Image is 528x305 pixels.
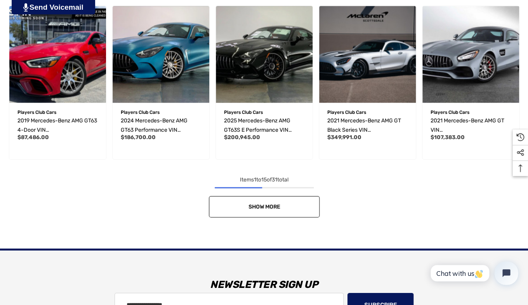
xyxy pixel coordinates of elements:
[224,117,303,152] span: 2025 Mercedes-Benz AMG GT63S E Performance VIN [US_VEHICLE_IDENTIFICATION_NUMBER]
[327,134,361,141] span: $349,991.00
[9,6,106,103] a: 2019 Mercedes-Benz AMG GT63 4-Door VIN WDD7X8JB5KA001446,$87,486.00
[319,6,416,103] a: 2021 Mercedes-Benz AMG GT Black Series VIN W1KYJ8BA9MA041804,$349,991.00
[516,133,524,141] svg: Recently Viewed
[121,134,156,141] span: $186,700.00
[209,196,320,218] a: Show More
[422,6,519,103] img: For Sale: 2021 Mercedes-Benz AMG GT VIN W1KYJ8CA5MA041801
[224,116,304,135] a: 2025 Mercedes-Benz AMG GT63S E Performance VIN W1KRJ8CB6SF005550,$200,945.00
[224,134,260,141] span: $200,945.00
[113,6,209,103] img: For Sale: 2024 Mercedes-Benz AMG GT63 Performance VIN W1KRJ7JB1RF001039
[516,149,524,157] svg: Social Media
[254,176,256,183] span: 1
[422,255,525,291] iframe: Tidio Chat
[248,204,280,210] span: Show More
[216,6,313,103] img: For Sale: 2025 Mercedes-Benz AMG GT63S E Performance VIN W1KRJ8CB6SF005550
[121,117,200,152] span: 2024 Mercedes-Benz AMG GT63 Performance VIN [US_VEHICLE_IDENTIFICATION_NUMBER]
[261,176,267,183] span: 15
[121,107,201,117] p: Players Club Cars
[431,117,510,152] span: 2021 Mercedes-Benz AMG GT VIN [US_VEHICLE_IDENTIFICATION_NUMBER]
[121,116,201,135] a: 2024 Mercedes-Benz AMG GT63 Performance VIN W1KRJ7JB1RF001039,$186,700.00
[6,175,522,218] nav: pagination
[216,6,313,103] a: 2025 Mercedes-Benz AMG GT63S E Performance VIN W1KRJ8CB6SF005550,$200,945.00
[224,107,304,117] p: Players Club Cars
[23,3,28,12] img: PjwhLS0gR2VuZXJhdG9yOiBHcmF2aXQuaW8gLS0+PHN2ZyB4bWxucz0iaHR0cDovL3d3dy53My5vcmcvMjAwMC9zdmciIHhtb...
[327,107,408,117] p: Players Club Cars
[10,273,518,296] h3: Newsletter Sign Up
[431,107,511,117] p: Players Club Cars
[327,117,406,152] span: 2021 Mercedes-Benz AMG GT Black Series VIN [US_VEHICLE_IDENTIFICATION_NUMBER]
[327,116,408,135] a: 2021 Mercedes-Benz AMG GT Black Series VIN W1KYJ8BA9MA041804,$349,991.00
[17,134,49,141] span: $87,486.00
[9,6,106,103] img: For Sale: 2019 Mercedes-Benz AMG GT63 4-Door VIN WDD7X8JB5KA001446
[17,117,97,152] span: 2019 Mercedes-Benz AMG GT63 4-Door VIN [US_VEHICLE_IDENTIFICATION_NUMBER]
[512,164,528,172] svg: Top
[422,6,519,103] a: 2021 Mercedes-Benz AMG GT VIN W1KYJ8CA5MA041801,$107,383.00
[113,6,209,103] a: 2024 Mercedes-Benz AMG GT63 Performance VIN W1KRJ7JB1RF001039,$186,700.00
[272,176,277,183] span: 31
[17,116,98,135] a: 2019 Mercedes-Benz AMG GT63 4-Door VIN WDD7X8JB5KA001446,$87,486.00
[17,107,98,117] p: Players Club Cars
[319,6,416,103] img: For Sale: 2021 Mercedes-Benz AMG GT Black Series VIN W1KYJ8BA9MA041804
[431,116,511,135] a: 2021 Mercedes-Benz AMG GT VIN W1KYJ8CA5MA041801,$107,383.00
[6,175,522,185] div: Items to of total
[431,134,465,141] span: $107,383.00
